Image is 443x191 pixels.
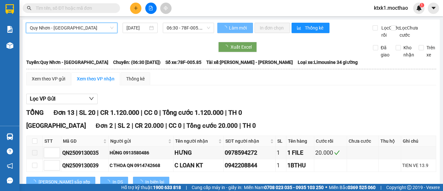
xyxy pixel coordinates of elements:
div: HƯNG [174,148,223,157]
span: Miền Nam [244,184,324,191]
span: [GEOGRAPHIC_DATA] [26,122,86,129]
div: Xem theo VP gửi [32,75,65,82]
img: logo-vxr [6,4,14,14]
span: Đơn 13 [54,109,74,116]
span: loading [105,180,113,184]
span: Hỗ trợ kỹ thuật: [121,184,181,191]
span: TỔNG [26,109,44,116]
span: | [159,109,161,116]
span: TH 0 [243,122,256,129]
span: Tổng cước 1.120.000 [162,109,223,116]
span: CC 0 [169,122,182,129]
span: ktxk1.mocthao [369,4,413,12]
button: [PERSON_NAME] sắp xếp [26,177,95,187]
span: Kho nhận [401,44,417,58]
span: | [186,184,187,191]
span: CR 1.120.000 [100,109,139,116]
span: loading [222,26,228,30]
input: 14/09/2025 [126,24,148,31]
span: Lọc Cước rồi [379,24,401,39]
sup: 1 [420,3,424,7]
span: bar-chart [297,26,302,31]
span: Số xe: 78F-005.85 [165,59,201,66]
img: solution-icon [6,26,13,33]
span: aim [163,6,168,10]
div: QN2509130035 [62,149,107,157]
span: 1 [421,3,423,7]
span: | [97,109,99,116]
span: CR 20.000 [135,122,164,129]
span: | [183,122,185,129]
input: Tìm tên, số ĐT hoặc mã đơn [36,5,112,12]
button: Làm mới [217,23,253,33]
span: | [114,122,116,129]
button: In biên lai [133,177,169,187]
div: C LOAN KT [174,161,223,170]
strong: 0708 023 035 - 0935 103 250 [264,185,324,190]
span: search [27,6,31,10]
span: | [141,109,142,116]
th: Thu hộ [379,136,401,147]
div: HÙNG 0913580486 [110,149,172,156]
b: Tuyến: Quy Nhơn - [GEOGRAPHIC_DATA] [26,60,108,65]
span: Trên xe [424,44,438,58]
td: C LOAN KT [174,159,224,172]
th: STT [43,136,61,147]
strong: 0369 525 060 [348,185,376,190]
span: Tài xế: [PERSON_NAME] - [PERSON_NAME] [206,59,293,66]
div: 1BTHU [287,161,313,170]
span: Tổng cước 20.000 [186,122,238,129]
td: 0978594272 [224,147,275,159]
span: caret-down [431,5,437,11]
td: 0942208844 [224,159,275,172]
div: 0942208844 [225,161,274,170]
span: Làm mới [229,24,248,31]
span: [PERSON_NAME] sắp xếp [39,178,90,185]
span: file-add [149,6,153,10]
span: Người gửi [110,137,167,145]
th: Cước rồi [314,136,347,147]
span: | [239,122,241,129]
button: Xuất Excel [218,42,257,52]
strong: 1900 633 818 [153,185,181,190]
button: file-add [145,3,157,14]
span: | [165,122,167,129]
div: 0978594272 [225,148,274,157]
div: 1 [277,148,285,157]
th: Ghi chú [401,136,436,147]
span: Đơn 2 [96,122,113,129]
span: question-circle [7,148,13,154]
span: Miền Bắc [329,184,376,191]
span: message [7,177,13,184]
span: Cung cấp máy in - giấy in: [192,184,242,191]
span: | [225,109,227,116]
span: Đã giao [378,44,392,58]
span: check [334,150,340,156]
button: In DS [100,177,128,187]
span: TH 0 [228,109,242,116]
td: QN2509130039 [61,159,109,172]
div: 1 FILE [287,148,313,157]
div: Xem theo VP nhận [77,75,114,82]
span: loading [31,180,39,184]
span: | [132,122,133,129]
span: ⚪️ [325,186,327,189]
span: Mã GD [63,137,102,145]
span: In DS [113,178,123,185]
span: In biên lai [145,178,164,185]
span: SL 20 [79,109,95,116]
button: In đơn chọn [255,23,290,33]
button: Lọc VP Gửi [26,94,98,104]
div: QN2509130039 [62,161,107,170]
span: Lọc Chưa cước [397,24,419,39]
span: Xuất Excel [231,43,252,51]
span: Loại xe: Limousine 34 giường [298,59,358,66]
div: 1 [277,161,285,170]
button: caret-down [428,3,439,14]
span: Tên người nhận [175,137,217,145]
div: Thống kê [126,75,145,82]
div: 20.000 [315,148,346,157]
span: | [380,184,381,191]
span: copyright [407,185,412,190]
button: plus [130,3,141,14]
